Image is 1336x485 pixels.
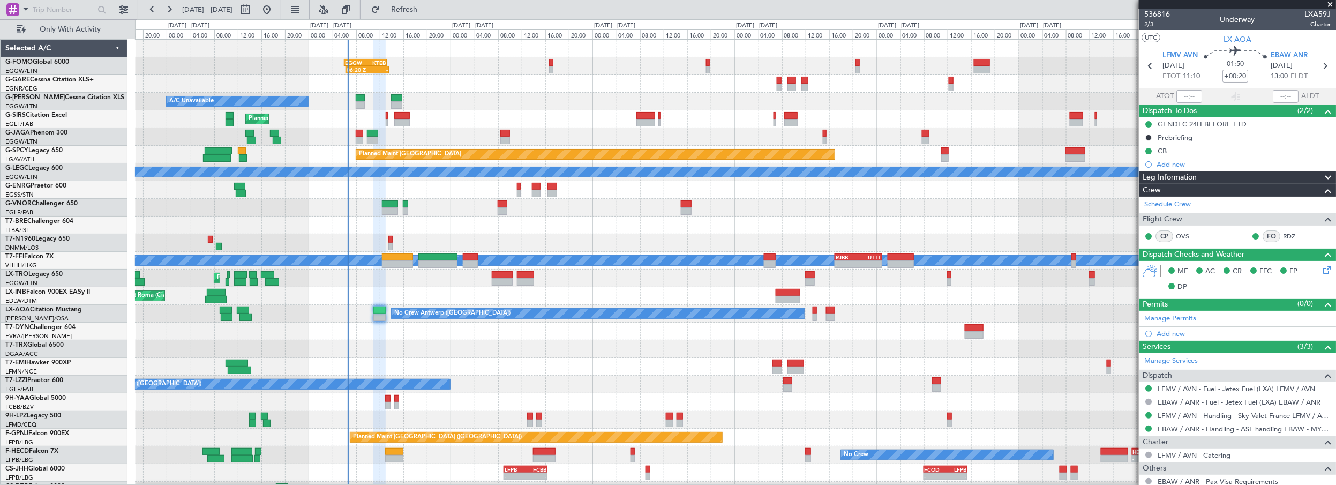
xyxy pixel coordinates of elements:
div: HEGN [1133,449,1161,455]
span: T7-N1960 [5,236,35,242]
span: [DATE] - [DATE] [182,5,232,14]
span: ETOT [1162,71,1180,82]
a: G-FOMOGlobal 6000 [5,59,69,65]
span: Dispatch [1143,370,1172,382]
div: 00:00 [167,29,190,39]
span: LX-AOA [1224,34,1251,45]
div: [DATE] - [DATE] [878,21,919,31]
span: Others [1143,462,1166,475]
div: 08:00 [924,29,948,39]
a: EGGW/LTN [5,173,37,181]
a: T7-EMIHawker 900XP [5,360,71,366]
span: DP [1177,282,1187,293]
div: EGGW [345,59,365,66]
div: KTEB [365,59,386,66]
span: Charter [1143,436,1168,449]
div: 12:00 [948,29,971,39]
div: 00:00 [734,29,758,39]
div: 08:00 [1066,29,1090,39]
div: Prebriefing [1158,133,1192,142]
span: EBAW ANR [1271,50,1308,61]
a: QVS [1176,232,1200,241]
a: LFPB/LBG [5,474,33,482]
div: No Crew [844,447,868,463]
span: CS-JHH [5,466,28,472]
div: 00:00 [592,29,616,39]
a: 9H-LPZLegacy 500 [5,413,61,419]
div: 04:00 [191,29,214,39]
a: Manage Permits [1144,314,1196,324]
span: CR [1233,266,1242,277]
a: Schedule Crew [1144,199,1191,210]
a: EGGW/LTN [5,279,37,287]
a: LFPB/LBG [5,438,33,446]
div: 12:00 [380,29,403,39]
span: Flight Crew [1143,213,1182,226]
div: - [505,473,526,480]
div: A/C Unavailable [169,93,214,109]
div: 04:00 [1042,29,1066,39]
span: 9H-LPZ [5,413,27,419]
a: EGGW/LTN [5,67,37,75]
span: T7-LZZI [5,377,27,384]
div: 04:00 [900,29,924,39]
span: G-SIRS [5,112,26,118]
div: 16:00 [1113,29,1137,39]
a: Manage Services [1144,356,1198,367]
div: - [945,473,966,480]
a: T7-TRXGlobal 6500 [5,342,64,348]
div: [DATE] - [DATE] [310,21,351,31]
div: GENDEC 24H BEFORE ETD [1158,120,1247,129]
span: MF [1177,266,1188,277]
div: 08:00 [640,29,664,39]
div: 06:20 Z [347,66,367,73]
div: 00:00 [876,29,900,39]
a: LX-TROLegacy 650 [5,271,63,278]
div: - [1133,456,1161,462]
span: ELDT [1290,71,1308,82]
a: LTBA/ISL [5,226,29,234]
div: 20:00 [569,29,592,39]
div: LFPB [505,466,526,473]
div: 12:00 [806,29,829,39]
div: 16:00 [687,29,711,39]
a: DGAA/ACC [5,350,38,358]
span: T7-DYN [5,324,29,331]
span: G-ENRG [5,183,31,189]
div: Underway [1220,14,1255,26]
span: (2/2) [1297,105,1313,116]
span: T7-TRX [5,342,27,348]
div: - [925,473,945,480]
span: G-JAGA [5,130,30,136]
div: Planned Maint [GEOGRAPHIC_DATA] [359,146,461,162]
div: 00:00 [1018,29,1042,39]
span: LX-INB [5,289,26,295]
span: G-SPCY [5,147,28,154]
div: 12:00 [664,29,687,39]
div: - [367,66,388,73]
div: 12:00 [238,29,261,39]
div: CB [1158,146,1167,155]
input: Trip Number [33,2,94,18]
div: 12:00 [1090,29,1113,39]
a: LX-AOACitation Mustang [5,307,82,313]
span: G-[PERSON_NAME] [5,94,65,101]
span: LXA59J [1304,9,1331,20]
span: 13:00 [1271,71,1288,82]
span: 11:10 [1183,71,1200,82]
span: 536816 [1144,9,1170,20]
a: EDLW/DTM [5,297,37,305]
div: Add new [1157,329,1331,338]
a: G-JAGAPhenom 300 [5,130,67,136]
div: 08:00 [498,29,522,39]
button: Only With Activity [12,21,116,38]
a: EGSS/STN [5,191,34,199]
span: Refresh [382,6,427,13]
span: FFC [1259,266,1272,277]
a: LFMV / AVN - Handling - Sky Valet France LFMV / AVN **MY HANDLING** [1158,411,1331,420]
div: - [836,261,858,267]
span: Permits [1143,299,1168,311]
div: Unplanned Maint Roma (Ciampino) [89,288,185,304]
div: 16:00 [971,29,995,39]
div: 00:00 [309,29,332,39]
